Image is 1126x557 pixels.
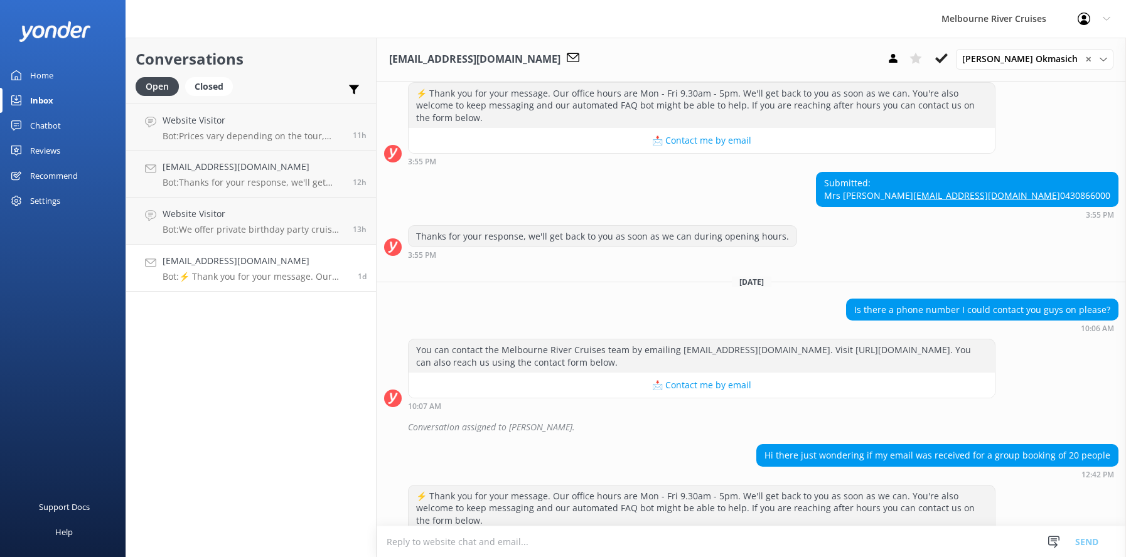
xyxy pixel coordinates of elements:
[408,403,441,410] strong: 10:07 AM
[30,63,53,88] div: Home
[408,157,995,166] div: Aug 31 2025 03:55pm (UTC +10:00) Australia/Sydney
[163,224,343,235] p: Bot: We offer private birthday party cruises for all ages, including 16th birthdays. Celebrate on...
[956,49,1113,69] div: Assign User
[19,21,91,42] img: yonder-white-logo.png
[163,271,348,282] p: Bot: ⚡ Thank you for your message. Our office hours are Mon - Fri 9.30am - 5pm. We'll get back to...
[185,79,239,93] a: Closed
[136,77,179,96] div: Open
[1081,471,1114,479] strong: 12:42 PM
[846,324,1118,332] div: Sep 01 2025 10:06am (UTC +10:00) Australia/Sydney
[384,416,1118,438] div: 2025-09-01T01:49:31.990
[353,130,367,141] span: Sep 02 2025 09:38pm (UTC +10:00) Australia/Sydney
[126,245,376,292] a: [EMAIL_ADDRESS][DOMAIN_NAME]Bot:⚡ Thank you for your message. Our office hours are Mon - Fri 9.30...
[1086,211,1114,219] strong: 3:55 PM
[163,177,343,188] p: Bot: Thanks for your response, we'll get back to you as soon as we can during opening hours.
[408,416,1118,438] div: Conversation assigned to [PERSON_NAME].
[732,277,771,287] span: [DATE]
[817,172,1118,206] div: Submitted: Mrs [PERSON_NAME] 0430866000
[409,128,995,153] button: 📩 Contact me by email
[847,299,1118,321] div: Is there a phone number I could contact you guys on please?
[353,177,367,188] span: Sep 02 2025 08:54pm (UTC +10:00) Australia/Sydney
[913,189,1060,201] a: [EMAIL_ADDRESS][DOMAIN_NAME]
[409,339,995,373] div: You can contact the Melbourne River Cruises team by emailing [EMAIL_ADDRESS][DOMAIN_NAME]. Visit ...
[163,207,343,221] h4: Website Visitor
[757,445,1118,466] div: Hi there just wondering if my email was received for a group booking of 20 people
[30,88,53,113] div: Inbox
[39,494,90,519] div: Support Docs
[962,52,1085,66] span: [PERSON_NAME] Okmasich
[409,373,995,398] button: 📩 Contact me by email
[358,271,367,282] span: Sep 01 2025 12:42pm (UTC +10:00) Australia/Sydney
[30,188,60,213] div: Settings
[185,77,233,96] div: Closed
[816,210,1118,219] div: Aug 31 2025 03:55pm (UTC +10:00) Australia/Sydney
[55,519,73,544] div: Help
[353,224,367,235] span: Sep 02 2025 08:06pm (UTC +10:00) Australia/Sydney
[409,485,995,531] div: ⚡ Thank you for your message. Our office hours are Mon - Fri 9.30am - 5pm. We'll get back to you ...
[756,470,1118,479] div: Sep 01 2025 12:42pm (UTC +10:00) Australia/Sydney
[126,103,376,151] a: Website VisitorBot:Prices vary depending on the tour, season, group size, and fare type. For the ...
[126,151,376,198] a: [EMAIL_ADDRESS][DOMAIN_NAME]Bot:Thanks for your response, we'll get back to you as soon as we can...
[409,226,796,247] div: Thanks for your response, we'll get back to you as soon as we can during opening hours.
[408,250,797,259] div: Aug 31 2025 03:55pm (UTC +10:00) Australia/Sydney
[408,158,436,166] strong: 3:55 PM
[30,138,60,163] div: Reviews
[1081,325,1114,332] strong: 10:06 AM
[136,79,185,93] a: Open
[408,401,995,410] div: Sep 01 2025 10:07am (UTC +10:00) Australia/Sydney
[409,83,995,129] div: ⚡ Thank you for your message. Our office hours are Mon - Fri 9.30am - 5pm. We'll get back to you ...
[408,252,436,259] strong: 3:55 PM
[126,198,376,245] a: Website VisitorBot:We offer private birthday party cruises for all ages, including 16th birthdays...
[30,163,78,188] div: Recommend
[163,130,343,142] p: Bot: Prices vary depending on the tour, season, group size, and fare type. For the most up-to-dat...
[163,254,348,268] h4: [EMAIL_ADDRESS][DOMAIN_NAME]
[136,47,367,71] h2: Conversations
[30,113,61,138] div: Chatbot
[389,51,560,68] h3: [EMAIL_ADDRESS][DOMAIN_NAME]
[163,114,343,127] h4: Website Visitor
[163,160,343,174] h4: [EMAIL_ADDRESS][DOMAIN_NAME]
[1085,53,1091,65] span: ✕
